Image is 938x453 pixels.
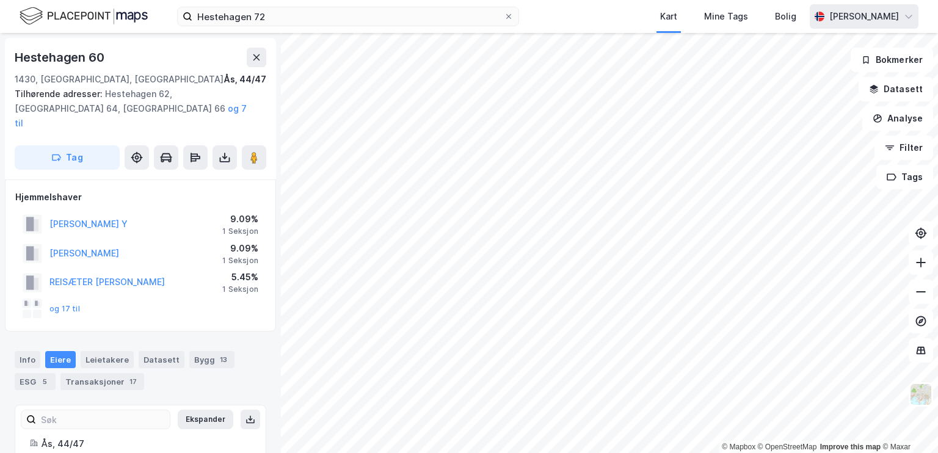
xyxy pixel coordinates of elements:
[60,373,144,390] div: Transaksjoner
[862,106,933,131] button: Analyse
[877,394,938,453] iframe: Chat Widget
[178,410,233,429] button: Ekspander
[15,48,106,67] div: Hestehagen 60
[42,437,251,451] div: Ås, 44/47
[15,72,224,87] div: 1430, [GEOGRAPHIC_DATA], [GEOGRAPHIC_DATA]
[15,190,266,205] div: Hjemmelshaver
[909,383,933,406] img: Z
[758,443,817,451] a: OpenStreetMap
[222,241,258,256] div: 9.09%
[20,5,148,27] img: logo.f888ab2527a4732fd821a326f86c7f29.svg
[876,165,933,189] button: Tags
[222,256,258,266] div: 1 Seksjon
[139,351,184,368] div: Datasett
[222,212,258,227] div: 9.09%
[877,394,938,453] div: Kontrollprogram for chat
[192,7,504,26] input: Søk på adresse, matrikkel, gårdeiere, leietakere eller personer
[829,9,899,24] div: [PERSON_NAME]
[704,9,748,24] div: Mine Tags
[15,145,120,170] button: Tag
[81,351,134,368] div: Leietakere
[15,373,56,390] div: ESG
[222,270,258,284] div: 5.45%
[775,9,796,24] div: Bolig
[222,284,258,294] div: 1 Seksjon
[851,48,933,72] button: Bokmerker
[224,72,266,87] div: Ås, 44/47
[38,375,51,388] div: 5
[874,136,933,160] button: Filter
[15,351,40,368] div: Info
[820,443,881,451] a: Improve this map
[189,351,234,368] div: Bygg
[722,443,755,451] a: Mapbox
[127,375,139,388] div: 17
[217,353,230,366] div: 13
[660,9,677,24] div: Kart
[15,89,105,99] span: Tilhørende adresser:
[222,227,258,236] div: 1 Seksjon
[859,77,933,101] button: Datasett
[36,410,170,429] input: Søk
[15,87,256,131] div: Hestehagen 62, [GEOGRAPHIC_DATA] 64, [GEOGRAPHIC_DATA] 66
[45,351,76,368] div: Eiere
